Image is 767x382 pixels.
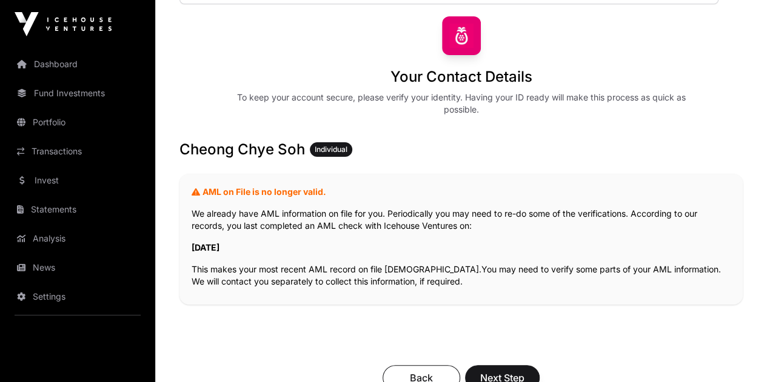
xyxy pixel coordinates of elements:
a: Settings [10,283,146,310]
p: [DATE] [192,242,731,254]
a: Analysis [10,225,146,252]
a: Portfolio [10,109,146,136]
h1: Your Contact Details [390,67,532,87]
img: Icehouse Ventures Logo [15,12,112,36]
a: Fund Investments [10,80,146,107]
iframe: Chat Widget [706,324,767,382]
p: This makes your most recent AML record on file [DEMOGRAPHIC_DATA]. [192,263,731,288]
img: Sharesies [442,16,481,55]
p: We already have AML information on file for you. Periodically you may need to re-do some of the v... [192,208,731,232]
h3: Cheong Chye Soh [179,140,743,159]
span: Individual [315,145,347,154]
a: Invest [10,167,146,194]
a: Statements [10,196,146,223]
a: Transactions [10,138,146,165]
div: To keep your account secure, please verify your identity. Having your ID ready will make this pro... [229,91,694,116]
a: Dashboard [10,51,146,77]
a: News [10,254,146,281]
h2: AML on File is no longer valid. [192,186,731,198]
